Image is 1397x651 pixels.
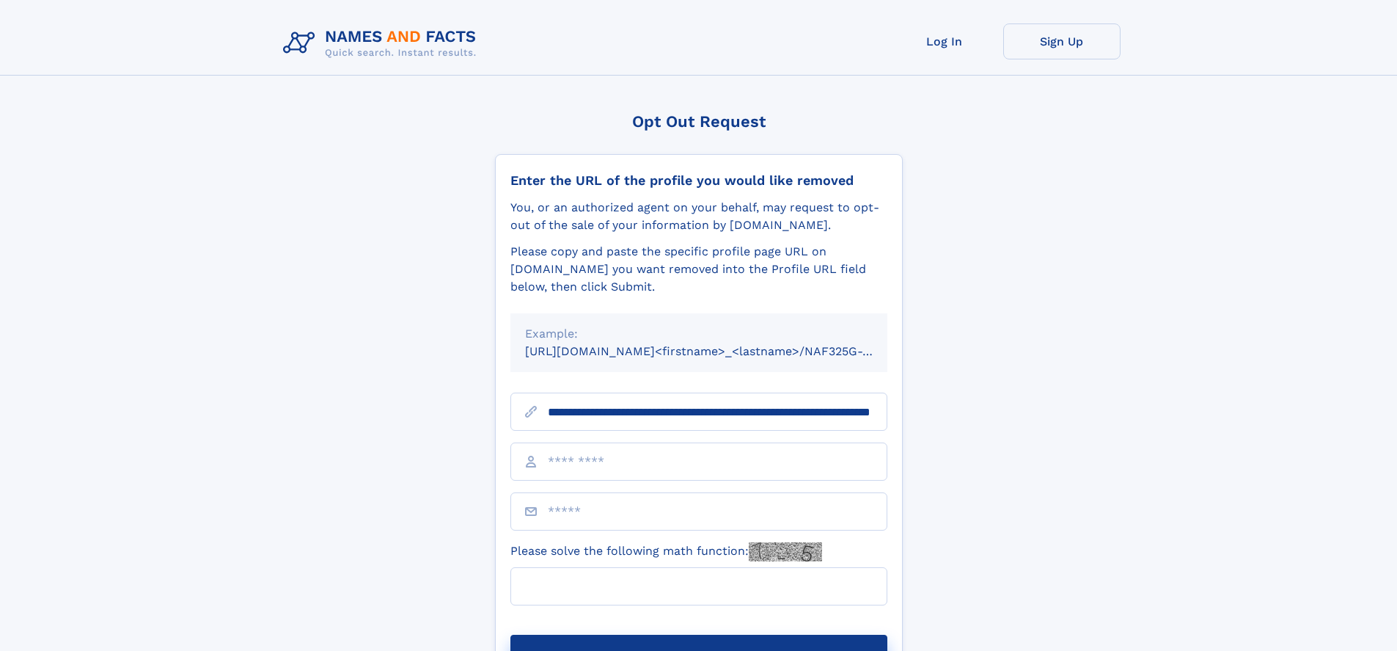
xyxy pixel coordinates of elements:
[1003,23,1121,59] a: Sign Up
[495,112,903,131] div: Opt Out Request
[510,172,887,189] div: Enter the URL of the profile you would like removed
[510,542,822,561] label: Please solve the following math function:
[525,344,915,358] small: [URL][DOMAIN_NAME]<firstname>_<lastname>/NAF325G-xxxxxxxx
[510,199,887,234] div: You, or an authorized agent on your behalf, may request to opt-out of the sale of your informatio...
[525,325,873,343] div: Example:
[886,23,1003,59] a: Log In
[510,243,887,296] div: Please copy and paste the specific profile page URL on [DOMAIN_NAME] you want removed into the Pr...
[277,23,488,63] img: Logo Names and Facts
